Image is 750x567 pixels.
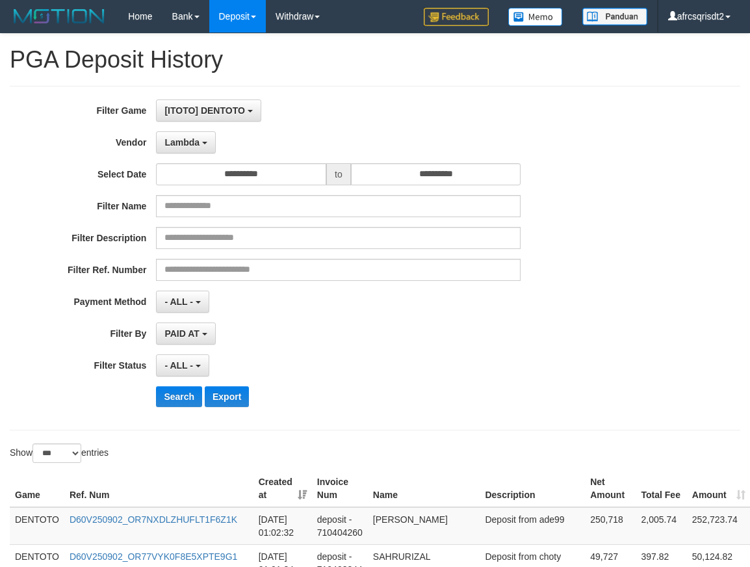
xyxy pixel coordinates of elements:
[368,507,480,545] td: [PERSON_NAME]
[32,443,81,463] select: Showentries
[10,7,109,26] img: MOTION_logo.png
[156,131,216,153] button: Lambda
[164,137,200,148] span: Lambda
[326,163,351,185] span: to
[156,354,209,376] button: - ALL -
[480,470,585,507] th: Description
[368,470,480,507] th: Name
[10,470,64,507] th: Game
[585,507,636,545] td: 250,718
[164,360,193,371] span: - ALL -
[636,507,687,545] td: 2,005.74
[156,291,209,313] button: - ALL -
[312,470,368,507] th: Invoice Num
[205,386,249,407] button: Export
[164,297,193,307] span: - ALL -
[424,8,489,26] img: Feedback.jpg
[480,507,585,545] td: Deposit from ade99
[64,470,253,507] th: Ref. Num
[582,8,647,25] img: panduan.png
[253,470,312,507] th: Created at: activate to sort column ascending
[636,470,687,507] th: Total Fee
[10,443,109,463] label: Show entries
[508,8,563,26] img: Button%20Memo.svg
[164,328,199,339] span: PAID AT
[253,507,312,545] td: [DATE] 01:02:32
[10,47,740,73] h1: PGA Deposit History
[164,105,244,116] span: [ITOTO] DENTOTO
[585,470,636,507] th: Net Amount
[156,386,202,407] button: Search
[312,507,368,545] td: deposit - 710404260
[156,99,261,122] button: [ITOTO] DENTOTO
[10,507,64,545] td: DENTOTO
[70,514,237,525] a: D60V250902_OR7NXDLZHUFLT1F6Z1K
[70,551,237,562] a: D60V250902_OR77VYK0F8E5XPTE9G1
[156,323,215,345] button: PAID AT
